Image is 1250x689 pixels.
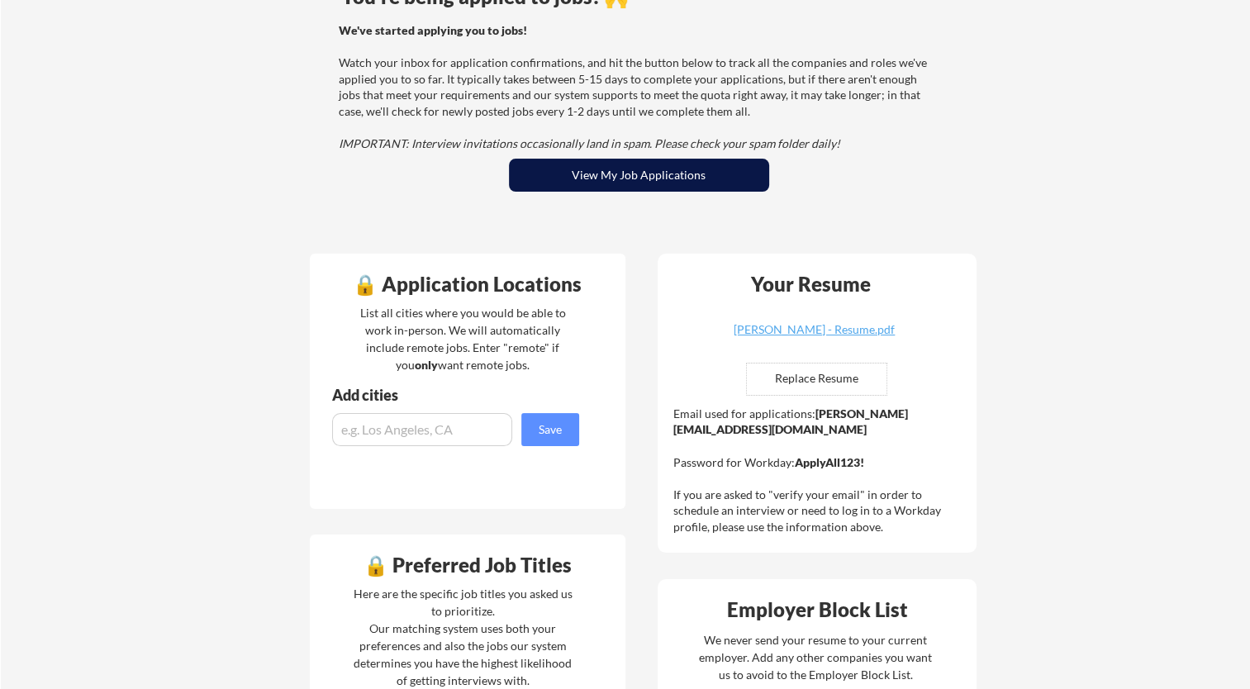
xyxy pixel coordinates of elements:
em: IMPORTANT: Interview invitations occasionally land in spam. Please check your spam folder daily! [339,136,840,150]
a: [PERSON_NAME] - Resume.pdf [716,324,913,349]
button: View My Job Applications [509,159,769,192]
div: Employer Block List [664,600,972,620]
div: Watch your inbox for application confirmations, and hit the button below to track all the compani... [339,22,934,152]
strong: ApplyAll123! [795,455,864,469]
button: Save [521,413,579,446]
div: Add cities [332,387,583,402]
input: e.g. Los Angeles, CA [332,413,512,446]
div: 🔒 Application Locations [314,274,621,294]
div: [PERSON_NAME] - Resume.pdf [716,324,913,335]
div: We never send your resume to your current employer. Add any other companies you want us to avoid ... [698,631,934,683]
div: Here are the specific job titles you asked us to prioritize. Our matching system uses both your p... [349,585,577,689]
div: 🔒 Preferred Job Titles [314,555,621,575]
strong: We've started applying you to jobs! [339,23,527,37]
div: Your Resume [730,274,893,294]
div: List all cities where you would be able to work in-person. We will automatically include remote j... [349,304,577,373]
strong: [PERSON_NAME][EMAIL_ADDRESS][DOMAIN_NAME] [673,406,908,437]
div: Email used for applications: Password for Workday: If you are asked to "verify your email" in ord... [673,406,965,535]
strong: only [415,358,438,372]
